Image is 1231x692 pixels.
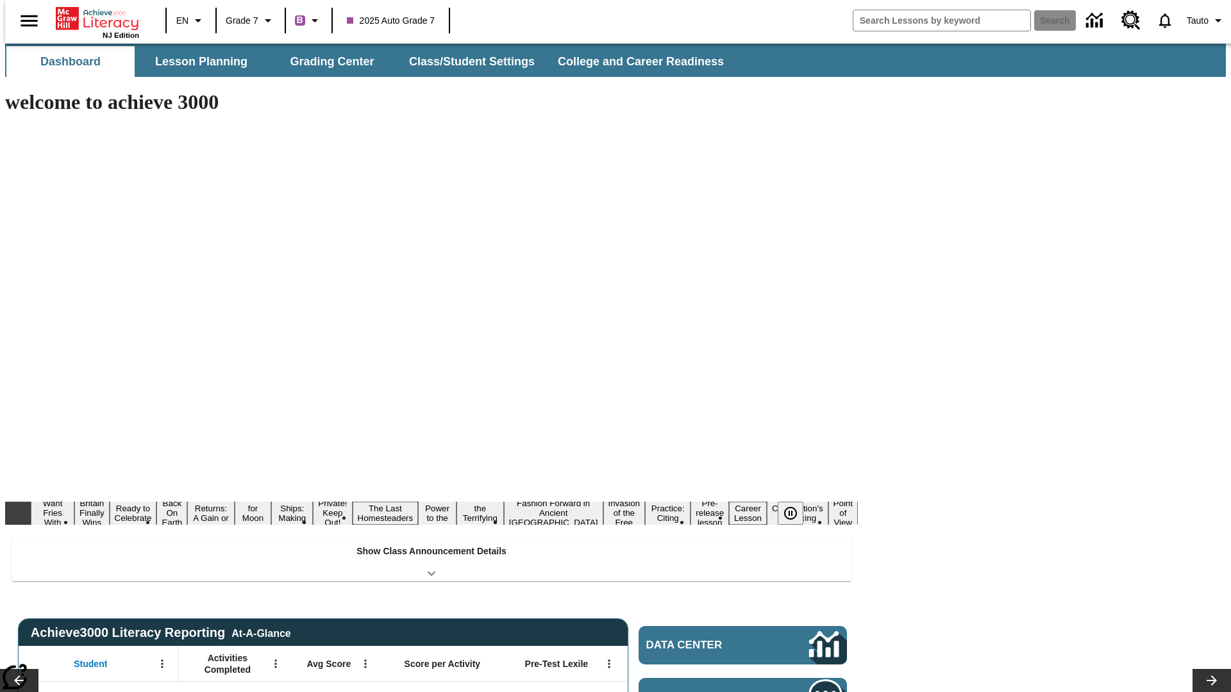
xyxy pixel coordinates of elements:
button: Open Menu [153,654,172,673]
button: Slide 11 Attack of the Terrifying Tomatoes [456,492,504,534]
button: Slide 8 Private! Keep Out! [313,497,352,529]
a: Data Center [1078,3,1114,38]
p: Show Class Announcement Details [356,545,507,558]
button: Language: EN, Select a language [171,9,212,32]
input: search field [853,10,1030,31]
span: Tauto [1187,14,1209,28]
button: Open Menu [266,654,285,673]
span: Achieve3000 Literacy Reporting [31,625,291,640]
a: Data Center [639,626,847,664]
button: College and Career Readiness [548,46,734,77]
button: Lesson Planning [137,46,265,77]
button: Slide 1 Do You Want Fries With That? [31,487,74,539]
span: Student [74,658,107,670]
button: Slide 13 The Invasion of the Free CD [603,487,646,539]
button: Slide 4 Back On Earth [156,497,187,529]
button: Dashboard [6,46,135,77]
div: SubNavbar [5,46,735,77]
button: Slide 2 Britain Finally Wins [74,497,110,529]
button: Grade: Grade 7, Select a grade [221,9,281,32]
button: Profile/Settings [1182,9,1231,32]
button: Grading Center [268,46,396,77]
span: 2025 Auto Grade 7 [347,14,435,28]
button: Slide 15 Pre-release lesson [691,497,729,529]
button: Boost Class color is purple. Change class color [290,9,328,32]
span: Pre-Test Lexile [525,658,589,670]
span: EN [176,14,188,28]
div: Show Class Announcement Details [12,537,851,581]
button: Slide 12 Fashion Forward in Ancient Rome [504,497,603,529]
a: Resource Center, Will open in new tab [1114,3,1148,38]
button: Open Menu [356,654,375,673]
button: Class/Student Settings [399,46,545,77]
button: Slide 10 Solar Power to the People [418,492,456,534]
span: Score per Activity [405,658,481,670]
span: NJ Edition [103,31,139,39]
button: Open Menu [599,654,619,673]
button: Lesson carousel, Next [1193,669,1231,692]
h1: welcome to achieve 3000 [5,90,858,114]
a: Notifications [1148,4,1182,37]
a: Home [56,6,139,31]
span: Data Center [646,639,766,652]
button: Open side menu [10,2,48,40]
button: Slide 18 Point of View [828,497,858,529]
button: Slide 14 Mixed Practice: Citing Evidence [645,492,691,534]
span: B [297,12,303,28]
button: Slide 7 Cruise Ships: Making Waves [271,492,313,534]
button: Slide 6 Time for Moon Rules? [235,492,271,534]
div: Home [56,4,139,39]
div: At-A-Glance [231,625,290,639]
button: Slide 9 The Last Homesteaders [353,502,419,525]
div: SubNavbar [5,44,1226,77]
button: Slide 5 Free Returns: A Gain or a Drain? [187,492,235,534]
button: Pause [778,502,803,525]
button: Slide 3 Get Ready to Celebrate Juneteenth! [110,492,157,534]
button: Slide 17 The Constitution's Balancing Act [767,492,828,534]
span: Avg Score [306,658,351,670]
span: Activities Completed [185,652,270,675]
span: Grade 7 [226,14,258,28]
div: Pause [778,502,816,525]
button: Slide 16 Career Lesson [729,502,767,525]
